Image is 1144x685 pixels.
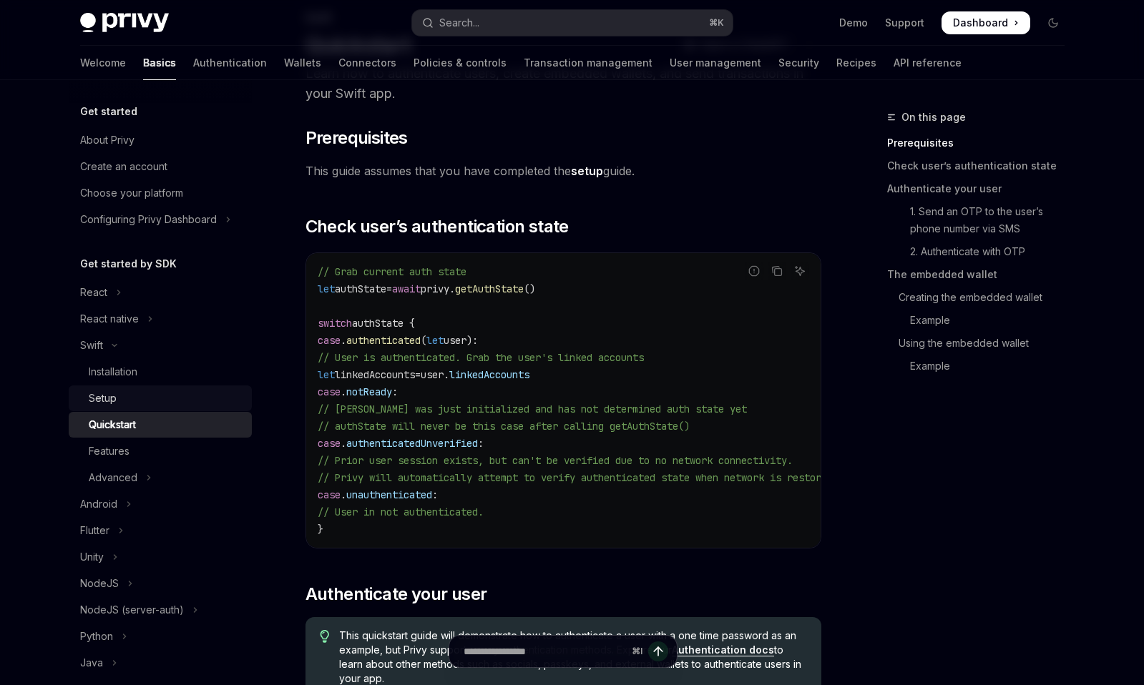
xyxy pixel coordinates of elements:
span: = [415,368,421,381]
div: Setup [89,390,117,407]
button: Send message [648,641,668,661]
a: Example [887,355,1076,378]
span: let [426,334,444,347]
a: Support [885,16,924,30]
button: Toggle Python section [69,624,252,649]
button: Toggle NodeJS (server-auth) section [69,597,252,623]
p: Learn how to authenticate users, create embedded wallets, and send transactions in your Swift app. [305,64,821,104]
span: case [318,488,341,501]
button: Toggle React native section [69,306,252,332]
span: . [341,437,346,450]
span: Prerequisites [305,127,408,149]
span: unauthenticated [346,488,432,501]
h5: Get started [80,103,137,120]
a: Security [778,46,819,80]
span: . [341,334,346,347]
a: Example [887,309,1076,332]
a: Prerequisites [887,132,1076,154]
button: Toggle Java section [69,650,252,676]
a: setup [571,164,603,179]
button: Report incorrect code [745,262,763,280]
button: Toggle React section [69,280,252,305]
a: Transaction management [524,46,652,80]
a: Create an account [69,154,252,179]
a: Wallets [284,46,321,80]
span: case [318,437,341,450]
span: getAuthState [455,282,524,295]
span: : [392,385,398,398]
span: Authenticate your user [305,583,487,606]
button: Toggle Configuring Privy Dashboard section [69,207,252,232]
a: Features [69,438,252,464]
a: Connectors [338,46,396,80]
div: Configuring Privy Dashboard [80,211,217,228]
span: authState { [352,317,415,330]
span: On this page [901,109,966,126]
span: switch [318,317,352,330]
div: Create an account [80,158,167,175]
div: Search... [439,14,479,31]
a: Choose your platform [69,180,252,206]
button: Toggle NodeJS section [69,571,252,596]
span: : [472,334,478,347]
span: // authState will never be this case after calling getAuthState() [318,420,690,433]
span: This guide assumes that you have completed the guide. [305,161,821,181]
button: Toggle Advanced section [69,465,252,491]
span: // User in not authenticated. [318,506,484,518]
button: Toggle dark mode [1042,11,1065,34]
div: Java [80,654,103,671]
span: user) [444,334,472,347]
span: case [318,385,341,398]
span: ⌘ K [709,17,724,29]
span: } [318,523,323,536]
span: authenticated [346,334,421,347]
a: About Privy [69,127,252,153]
span: () [524,282,535,295]
a: Welcome [80,46,126,80]
button: Toggle Swift section [69,332,252,358]
div: Choose your platform [80,184,183,202]
div: Android [80,496,117,513]
span: : [432,488,438,501]
span: notReady [346,385,392,398]
a: User management [670,46,761,80]
a: Quickstart [69,412,252,438]
span: // Privy will automatically attempt to verify authenticated state when network is restored. [318,471,839,484]
div: React native [80,310,139,327]
a: Authenticate your user [887,177,1076,200]
span: // Prior user session exists, but can't be verified due to no network connectivity. [318,454,793,467]
a: API reference [894,46,962,80]
span: privy. [421,282,455,295]
div: NodeJS [80,575,119,592]
a: Dashboard [942,11,1030,34]
span: let [318,282,335,295]
div: Unity [80,548,104,566]
div: Swift [80,337,103,354]
button: Ask AI [791,262,809,280]
div: About Privy [80,132,135,149]
input: Ask a question... [464,636,626,667]
span: linkedAccounts [449,368,529,381]
a: Basics [143,46,176,80]
div: Features [89,443,129,460]
button: Copy the contents from the code block [768,262,786,280]
a: Creating the embedded wallet [887,286,1076,309]
span: authenticatedUnverified [346,437,478,450]
a: Authentication [193,46,267,80]
span: let [318,368,335,381]
span: ( [421,334,426,347]
span: . [341,488,346,501]
a: 1. Send an OTP to the user’s phone number via SMS [887,200,1076,240]
div: Flutter [80,522,109,539]
a: Setup [69,385,252,411]
div: Advanced [89,469,137,486]
span: Check user’s authentication state [305,215,569,238]
span: = [386,282,392,295]
div: Quickstart [89,416,136,433]
button: Toggle Android section [69,491,252,517]
div: NodeJS (server-auth) [80,601,184,619]
a: The embedded wallet [887,263,1076,286]
span: await [392,282,421,295]
span: Dashboard [953,16,1008,30]
img: dark logo [80,13,169,33]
